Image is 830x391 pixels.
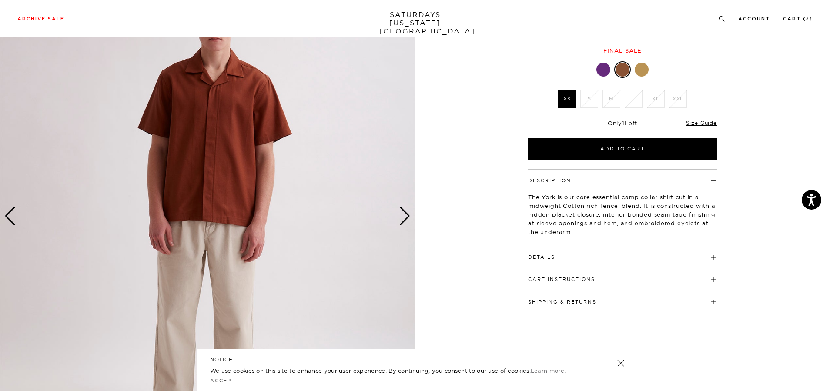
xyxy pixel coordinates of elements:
[558,90,576,108] label: XS
[528,193,717,236] p: The York is our core essential camp collar shirt cut in a midweight Cotton rich Tencel blend. It ...
[210,366,589,375] p: We use cookies on this site to enhance your user experience. By continuing, you consent to our us...
[399,207,411,226] div: Next slide
[622,120,625,127] span: 1
[531,367,564,374] a: Learn more
[4,207,16,226] div: Previous slide
[528,255,555,260] button: Details
[210,378,235,384] a: Accept
[806,17,810,21] small: 4
[528,277,595,282] button: Care Instructions
[528,178,571,183] button: Description
[17,17,64,21] a: Archive Sale
[528,120,717,127] div: Only Left
[527,47,718,54] div: Final sale
[379,10,451,35] a: SATURDAYS[US_STATE][GEOGRAPHIC_DATA]
[783,17,813,21] a: Cart (4)
[738,17,770,21] a: Account
[528,138,717,160] button: Add to Cart
[528,300,596,304] button: Shipping & Returns
[686,120,717,126] a: Size Guide
[210,356,620,364] h5: NOTICE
